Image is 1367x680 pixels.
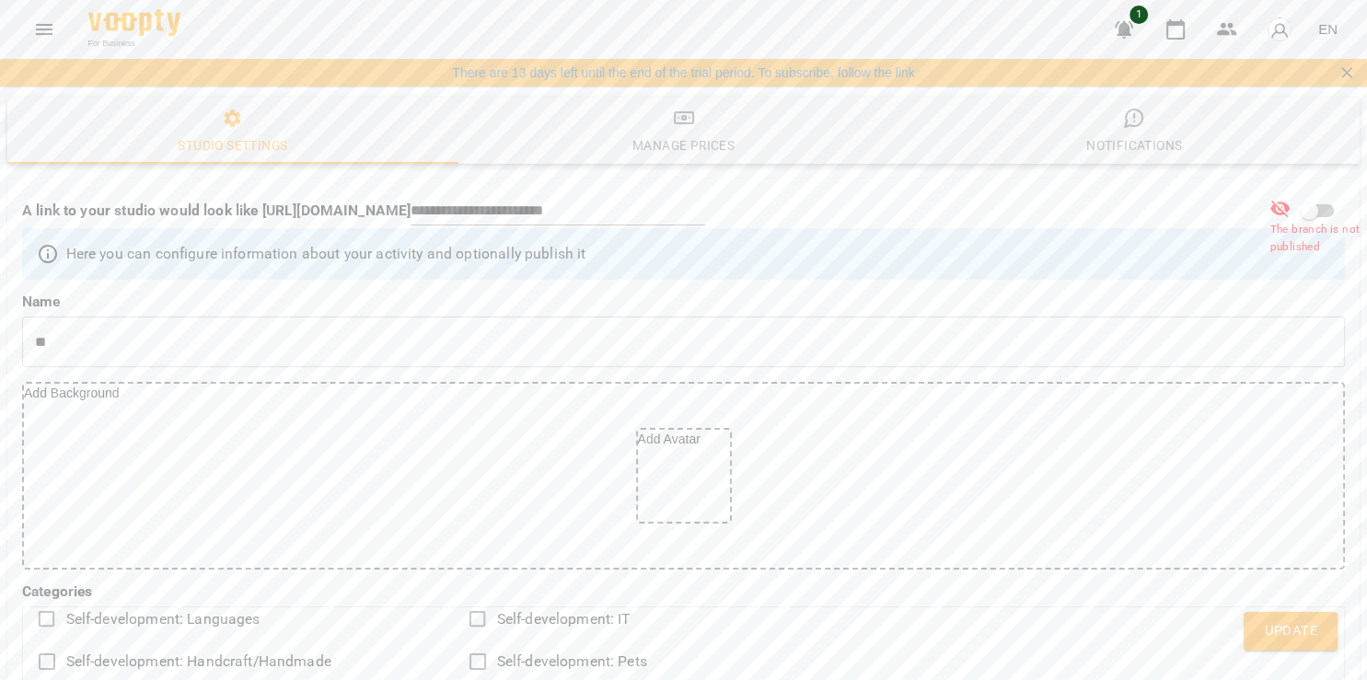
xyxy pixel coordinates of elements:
span: The branch is not published [1269,221,1361,257]
span: Update [1264,619,1317,643]
div: Manage Prices [632,134,735,156]
label: Categories [22,584,1345,599]
span: For Business [88,38,180,50]
button: Update [1244,612,1338,651]
button: Menu [22,7,66,52]
p: A link to your studio would look like [URL][DOMAIN_NAME] [22,200,411,222]
a: There are 13 days left until the end of the trial period. To subscribe, follow the link [452,63,914,82]
span: Self-development: Pets [497,651,647,673]
div: Notifications [1086,134,1182,156]
label: Name [22,294,1345,309]
img: avatar_s.png [1267,17,1292,42]
img: Voopty Logo [88,9,180,36]
button: Закрити сповіщення [1334,60,1360,86]
span: EN [1318,19,1338,39]
span: Self-development: IT [497,608,631,630]
div: Add Avatar [638,430,730,522]
span: Self-development: Languages [66,608,261,630]
p: Here you can configure information about your activity and optionally publish it [66,243,586,265]
div: Studio settings [178,134,287,156]
span: Self-development: Handcraft/Handmade [66,651,331,673]
span: 1 [1130,6,1148,24]
button: EN [1311,12,1345,46]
